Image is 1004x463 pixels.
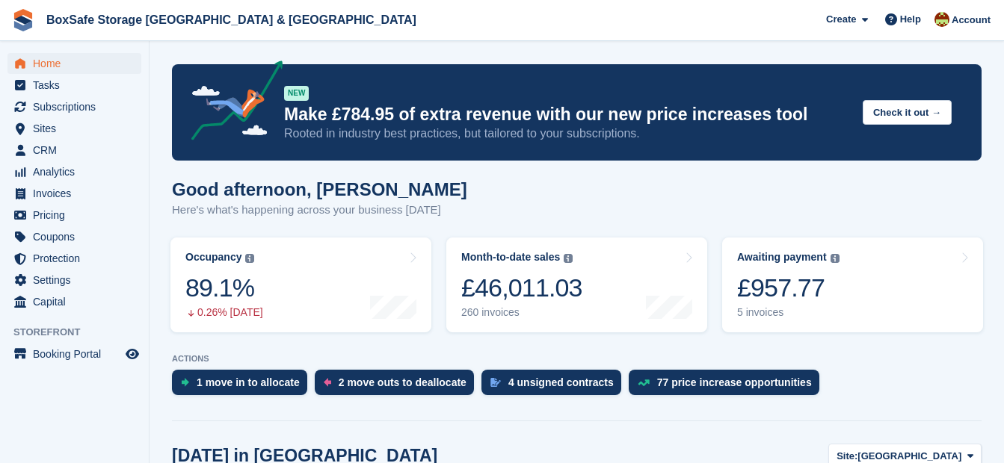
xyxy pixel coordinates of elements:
[185,273,263,303] div: 89.1%
[461,273,582,303] div: £46,011.03
[315,370,481,403] a: 2 move outs to deallocate
[172,370,315,403] a: 1 move in to allocate
[284,125,851,142] p: Rooted in industry best practices, but tailored to your subscriptions.
[7,118,141,139] a: menu
[657,376,812,388] div: 77 price increase opportunities
[40,7,422,32] a: BoxSafe Storage [GEOGRAPHIC_DATA] & [GEOGRAPHIC_DATA]
[339,376,466,388] div: 2 move outs to deallocate
[7,53,141,74] a: menu
[7,226,141,247] a: menu
[245,254,254,263] img: icon-info-grey-7440780725fd019a000dd9b08b2336e03edf1995a4989e88bcd33f0948082b44.svg
[7,344,141,364] a: menu
[284,104,851,125] p: Make £784.95 of extra revenue with our new price increases tool
[7,205,141,226] a: menu
[185,251,241,264] div: Occupancy
[324,378,331,387] img: move_outs_to_deallocate_icon-f764333ba52eb49d3ac5e1228854f67142a1ed5810a6f6cc68b1a99e826820c5.svg
[33,205,123,226] span: Pricing
[826,12,856,27] span: Create
[33,140,123,161] span: CRM
[33,183,123,204] span: Invoices
[7,161,141,182] a: menu
[7,96,141,117] a: menu
[33,53,123,74] span: Home
[33,226,123,247] span: Coupons
[564,254,573,263] img: icon-info-grey-7440780725fd019a000dd9b08b2336e03edf1995a4989e88bcd33f0948082b44.svg
[900,12,921,27] span: Help
[831,254,840,263] img: icon-info-grey-7440780725fd019a000dd9b08b2336e03edf1995a4989e88bcd33f0948082b44.svg
[481,370,629,403] a: 4 unsigned contracts
[181,378,189,387] img: move_ins_to_allocate_icon-fdf77a2bb77ea45bf5b3d319d69a93e2d87916cf1d5bf7949dd705db3b84f3ca.svg
[863,100,952,125] button: Check it out →
[185,306,263,319] div: 0.26% [DATE]
[461,306,582,319] div: 260 invoices
[33,291,123,312] span: Capital
[33,161,123,182] span: Analytics
[284,86,309,101] div: NEW
[33,248,123,269] span: Protection
[737,273,840,303] div: £957.77
[33,96,123,117] span: Subscriptions
[33,75,123,96] span: Tasks
[737,306,840,319] div: 5 invoices
[638,379,650,386] img: price_increase_opportunities-93ffe204e8149a01c8c9dc8f82e8f89637d9d84a8eef4429ea346261dce0b2c0.svg
[7,183,141,204] a: menu
[33,270,123,290] span: Settings
[461,251,560,264] div: Month-to-date sales
[7,248,141,269] a: menu
[7,75,141,96] a: menu
[952,13,991,28] span: Account
[490,378,501,387] img: contract_signature_icon-13c848040528278c33f63329250d36e43548de30e8caae1d1a13099fd9432cc5.svg
[33,344,123,364] span: Booking Portal
[179,60,283,146] img: price-adjustments-announcement-icon-8257ccfd72463d97f412b2fc003d46551f7dbcb40ab6d574587a9cd5c0d94...
[12,9,34,31] img: stora-icon-8386f47178a22dfd0bd8f6a31ec36ba5ce8667c1dd55bd0f319d3a0aa187defe.svg
[13,325,149,340] span: Storefront
[172,354,982,364] p: ACTIONS
[508,376,614,388] div: 4 unsigned contracts
[7,140,141,161] a: menu
[170,237,431,332] a: Occupancy 89.1% 0.26% [DATE]
[172,179,467,199] h1: Good afternoon, [PERSON_NAME]
[934,12,949,27] img: Kim
[7,291,141,312] a: menu
[7,270,141,290] a: menu
[446,237,707,332] a: Month-to-date sales £46,011.03 260 invoices
[629,370,827,403] a: 77 price increase opportunities
[737,251,827,264] div: Awaiting payment
[123,345,141,363] a: Preview store
[172,202,467,219] p: Here's what's happening across your business [DATE]
[33,118,123,139] span: Sites
[197,376,300,388] div: 1 move in to allocate
[722,237,983,332] a: Awaiting payment £957.77 5 invoices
